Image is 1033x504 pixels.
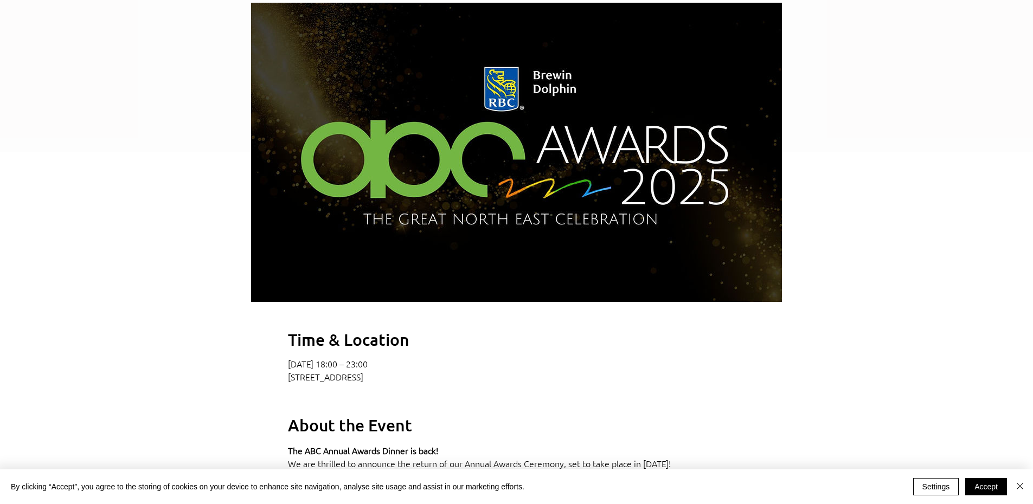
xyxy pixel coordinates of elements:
h2: About the Event [288,415,745,436]
p: [DATE] 18:00 – 23:00 [288,358,745,369]
img: Close [1013,480,1026,493]
span: We are thrilled to announce the return of our Annual Awards Ceremony, set to take place in [DATE]! [288,457,671,469]
button: Accept [965,478,1007,495]
button: Settings [913,478,959,495]
img: 2025 Annual ABC Awards Dinner [251,3,782,302]
p: [STREET_ADDRESS] [288,371,745,382]
button: Close [1013,478,1026,495]
h2: Time & Location [288,329,745,350]
span: The ABC Annual Awards Dinner is back! [288,444,438,456]
span: By clicking “Accept”, you agree to the storing of cookies on your device to enhance site navigati... [11,482,524,492]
